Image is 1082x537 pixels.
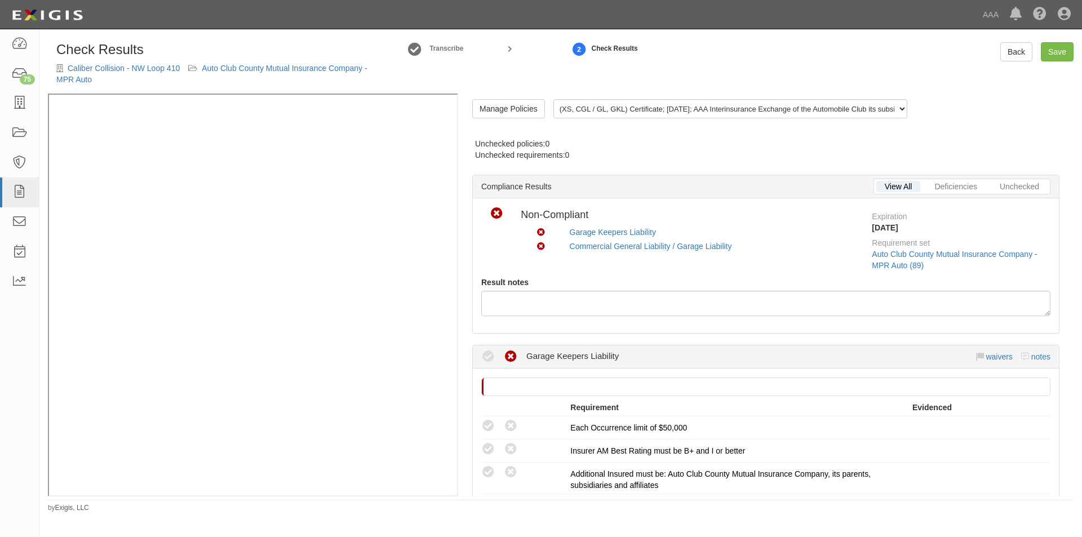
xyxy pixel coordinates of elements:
[926,181,985,192] a: Deficiencies
[55,504,89,512] a: Exigis, LLC
[56,64,367,84] a: Auto Club County Mutual Insurance Company - MPR Auto
[1031,352,1050,361] a: notes
[565,149,570,161] div: 0
[481,465,495,480] i: A policy must be added to this requirement section to set a compliance result
[475,149,569,161] div: Unchecked requirements:
[481,419,495,433] i: A policy must be added to this requirement section to set a compliance result
[1033,8,1046,21] i: Help Center - Complianz
[475,138,569,149] div: Unchecked policies:
[481,277,529,288] label: Result notes
[570,403,619,412] strong: Requirement
[406,37,423,61] a: Edit Document
[48,503,89,513] small: by
[912,403,952,412] strong: Evidenced
[876,181,921,192] a: View All
[571,37,588,61] a: 2
[570,446,745,455] span: Insurer AM Best Rating must be B+ and I or better
[570,228,656,237] a: Garage Keepers Liability
[472,99,545,118] a: Manage Policies
[504,442,518,456] i: A policy must be added to this requirement section to set a compliance result
[570,469,871,490] span: Additional Insured must be: Auto Club County Mutual Insurance Company, its parents, subsidiaries ...
[872,222,1050,233] div: [DATE]
[592,45,638,52] small: Check Results
[504,350,518,364] i: Non-Compliant
[991,181,1048,192] a: Unchecked
[571,43,588,56] strong: 2
[872,250,1037,270] a: Auto Club County Mutual Insurance Company - MPR Auto (89)
[986,352,1012,361] a: waivers
[570,423,687,432] span: Each Occurrence limit of $50,000
[537,229,545,237] i: Non-Compliant
[481,442,495,456] i: A policy must be added to this requirement section to set a compliance result
[872,233,930,248] label: Requirement set
[490,207,504,221] i: Non-Compliant
[427,43,463,52] a: Transcribe
[546,138,550,149] div: 0
[977,3,1004,26] a: AAA
[429,45,463,52] small: Transcribe
[481,350,495,364] i: Compliant
[1041,42,1074,61] a: Save
[521,210,846,221] h4: Non-Compliant
[20,74,35,85] div: 75
[872,207,907,222] label: Expiration
[526,350,619,362] div: Garage Keepers Liability
[504,419,518,433] i: A policy must be added to this requirement section to set a compliance result
[504,465,518,480] i: A policy must be added to this requirement section to set a compliance result
[68,64,180,73] a: Caliber Collision - NW Loop 410
[1000,42,1032,61] a: Back
[8,5,86,25] img: logo-5460c22ac91f19d4615b14bd174203de0afe785f0fc80cf4dbbc73dc1793850b.png
[537,243,545,251] i: Non-Compliant
[570,242,732,251] a: Commercial General Liability / Garage Liability
[56,42,379,57] h1: Check Results
[473,175,1059,198] div: Compliance Results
